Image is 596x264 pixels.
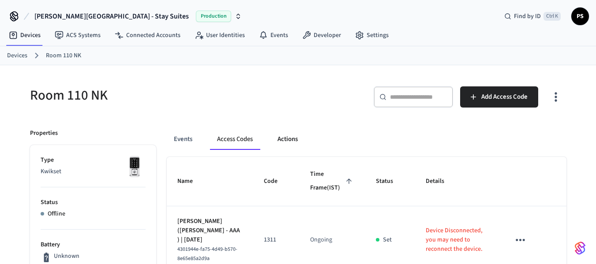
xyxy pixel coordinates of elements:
[41,240,146,249] p: Battery
[426,226,489,254] p: Device Disconnected, you may need to reconnect the device.
[383,235,392,245] p: Set
[177,245,237,262] span: 4301944e-fa75-4d49-b570-8e65e85a2d9a
[167,129,199,150] button: Events
[252,27,295,43] a: Events
[210,129,260,150] button: Access Codes
[108,27,187,43] a: Connected Accounts
[2,27,48,43] a: Devices
[270,129,305,150] button: Actions
[575,241,585,255] img: SeamLogoGradient.69752ec5.svg
[348,27,396,43] a: Settings
[514,12,541,21] span: Find by ID
[30,86,293,104] h5: Room 110 NK
[177,217,243,245] p: [PERSON_NAME] ([PERSON_NAME] - AAA ) | [DATE]
[48,27,108,43] a: ACS Systems
[460,86,538,108] button: Add Access Code
[41,167,146,176] p: Kwikset
[46,51,81,60] a: Room 110 NK
[196,11,231,22] span: Production
[572,8,588,24] span: PS
[295,27,348,43] a: Developer
[376,175,405,188] span: Status
[481,91,528,103] span: Add Access Code
[426,175,456,188] span: Details
[167,129,566,150] div: ant example
[310,167,355,195] span: Time Frame(IST)
[41,156,146,165] p: Type
[544,12,561,21] span: Ctrl K
[264,175,289,188] span: Code
[54,252,79,261] p: Unknown
[7,51,27,60] a: Devices
[571,7,589,25] button: PS
[41,198,146,207] p: Status
[264,235,289,245] p: 1311
[124,156,146,178] img: Kwikset Halo Touchscreen Wifi Enabled Smart Lock, Polished Chrome, Front
[34,11,189,22] span: [PERSON_NAME][GEOGRAPHIC_DATA] - Stay Suites
[187,27,252,43] a: User Identities
[48,209,65,219] p: Offline
[177,175,204,188] span: Name
[497,8,568,24] div: Find by IDCtrl K
[30,129,58,138] p: Properties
